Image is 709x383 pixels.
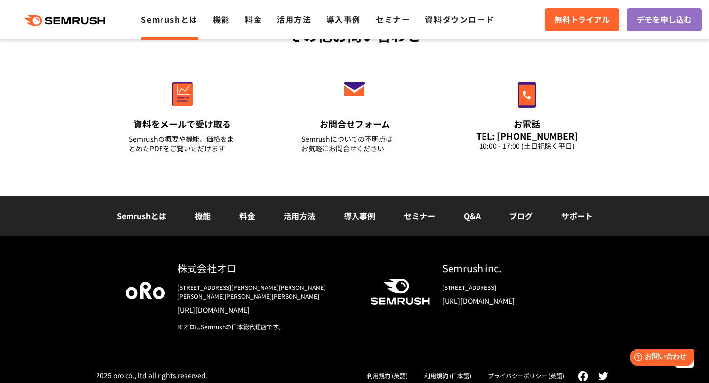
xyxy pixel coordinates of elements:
[554,13,610,26] span: 無料トライアル
[627,8,702,31] a: デモを申し込む
[326,13,361,25] a: 導入事例
[509,210,533,222] a: ブログ
[367,371,408,380] a: 利用規約 (英語)
[129,134,235,153] div: Semrushの概要や機能、価格をまとめたPDFをご覧いただけます
[213,13,230,25] a: 機能
[488,371,564,380] a: プライバシーポリシー (英語)
[301,118,408,130] div: お問合せフォーム
[195,210,211,222] a: 機能
[141,13,197,25] a: Semrushとは
[442,296,583,306] a: [URL][DOMAIN_NAME]
[239,210,255,222] a: 料金
[281,61,428,165] a: お問合せフォーム Semrushについての不明点はお気軽にお問合せください
[474,130,580,141] div: TEL: [PHONE_NUMBER]
[545,8,619,31] a: 無料トライアル
[344,210,375,222] a: 導入事例
[474,141,580,151] div: 10:00 - 17:00 (土日祝除く平日)
[425,13,494,25] a: 資料ダウンロード
[177,261,354,275] div: 株式会社オロ
[284,210,315,222] a: 活用方法
[277,13,311,25] a: 活用方法
[129,118,235,130] div: 資料をメールで受け取る
[108,61,256,165] a: 資料をメールで受け取る Semrushの概要や機能、価格をまとめたPDFをご覧いただけます
[598,372,608,380] img: twitter
[474,118,580,130] div: お電話
[177,283,354,301] div: [STREET_ADDRESS][PERSON_NAME][PERSON_NAME][PERSON_NAME][PERSON_NAME][PERSON_NAME]
[117,210,166,222] a: Semrushとは
[376,13,410,25] a: セミナー
[177,305,354,315] a: [URL][DOMAIN_NAME]
[404,210,435,222] a: セミナー
[578,371,588,382] img: facebook
[464,210,481,222] a: Q&A
[177,322,354,331] div: ※オロはSemrushの日本総代理店です。
[424,371,471,380] a: 利用規約 (日本語)
[442,261,583,275] div: Semrush inc.
[126,282,165,299] img: oro company
[245,13,262,25] a: 料金
[301,134,408,153] div: Semrushについての不明点は お気軽にお問合せください
[637,13,692,26] span: デモを申し込む
[561,210,593,222] a: サポート
[96,371,208,380] div: 2025 oro co., ltd all rights reserved.
[621,345,698,372] iframe: Help widget launcher
[442,283,583,292] div: [STREET_ADDRESS]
